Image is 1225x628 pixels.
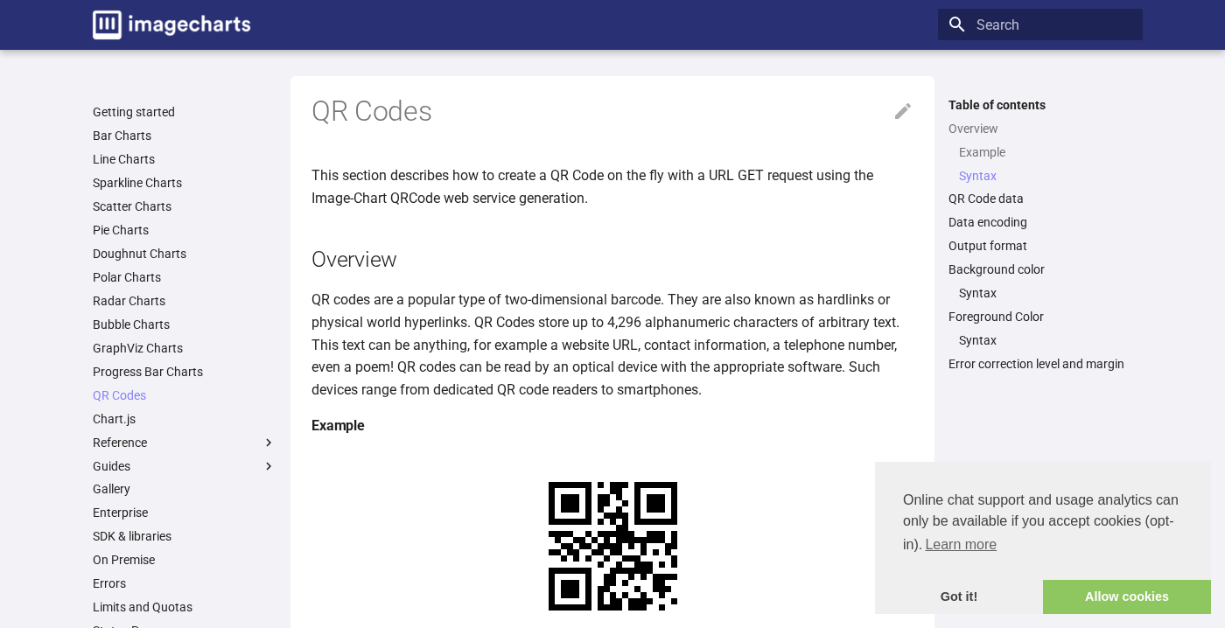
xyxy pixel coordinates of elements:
a: Pie Charts [93,222,276,238]
a: SDK & libraries [93,528,276,544]
a: Chart.js [93,411,276,427]
p: QR codes are a popular type of two-dimensional barcode. They are also known as hardlinks or physi... [311,289,913,401]
nav: Background color [948,285,1132,301]
a: Background color [948,262,1132,277]
a: QR Code data [948,191,1132,206]
a: Syntax [959,332,1132,348]
a: Data encoding [948,214,1132,230]
a: Syntax [959,168,1132,184]
a: Getting started [93,104,276,120]
a: QR Codes [93,387,276,403]
a: Polar Charts [93,269,276,285]
a: Enterprise [93,505,276,520]
div: cookieconsent [875,462,1211,614]
nav: Foreground Color [948,332,1132,348]
a: Output format [948,238,1132,254]
a: On Premise [93,552,276,568]
h1: QR Codes [311,94,913,130]
a: Radar Charts [93,293,276,309]
label: Table of contents [938,97,1143,113]
a: Line Charts [93,151,276,167]
a: Limits and Quotas [93,599,276,615]
a: Example [959,144,1132,160]
h2: Overview [311,244,913,275]
a: Bar Charts [93,128,276,143]
nav: Overview [948,144,1132,184]
a: allow cookies [1043,580,1211,615]
a: Bubble Charts [93,317,276,332]
input: Search [938,9,1143,40]
p: This section describes how to create a QR Code on the fly with a URL GET request using the Image-... [311,164,913,209]
a: Error correction level and margin [948,356,1132,372]
a: Scatter Charts [93,199,276,214]
a: Syntax [959,285,1132,301]
nav: Table of contents [938,97,1143,373]
span: Online chat support and usage analytics can only be available if you accept cookies (opt-in). [903,490,1183,558]
a: dismiss cookie message [875,580,1043,615]
h4: Example [311,415,913,437]
a: Gallery [93,481,276,497]
a: Progress Bar Charts [93,364,276,380]
a: learn more about cookies [922,532,999,558]
a: Doughnut Charts [93,246,276,262]
a: GraphViz Charts [93,340,276,356]
a: Sparkline Charts [93,175,276,191]
a: Image-Charts documentation [86,3,257,46]
label: Guides [93,458,276,474]
img: logo [93,10,250,39]
a: Foreground Color [948,309,1132,324]
label: Reference [93,435,276,450]
a: Overview [948,121,1132,136]
a: Errors [93,576,276,591]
